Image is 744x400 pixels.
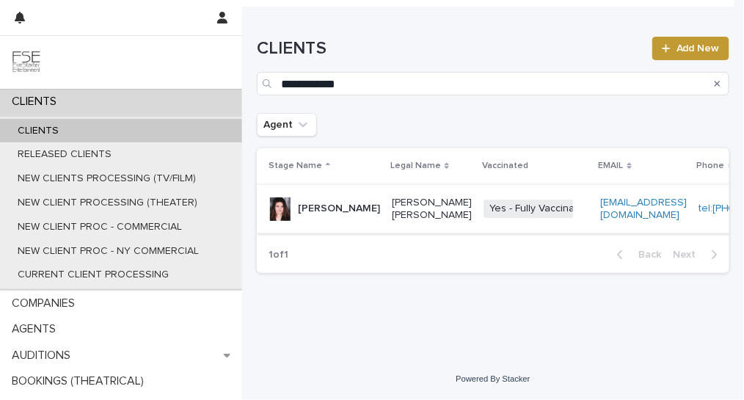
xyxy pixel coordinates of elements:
[6,172,208,185] p: NEW CLIENTS PROCESSING (TV/FILM)
[6,221,194,233] p: NEW CLIENT PROC - COMMERCIAL
[12,48,41,77] img: 9JgRvJ3ETPGCJDhvPVA5
[673,250,705,260] span: Next
[482,158,528,174] p: Vaccinated
[392,197,472,222] p: [PERSON_NAME] [PERSON_NAME]
[630,250,661,260] span: Back
[257,113,317,137] button: Agent
[600,197,687,220] a: [EMAIL_ADDRESS][DOMAIN_NAME]
[257,237,300,273] p: 1 of 1
[599,158,624,174] p: EMAIL
[676,43,720,54] span: Add New
[6,349,82,363] p: AUDITIONS
[605,248,667,261] button: Back
[6,125,70,137] p: CLIENTS
[257,38,643,59] h1: CLIENTS
[390,158,441,174] p: Legal Name
[6,95,68,109] p: CLIENTS
[6,269,180,281] p: CURRENT CLIENT PROCESSING
[257,72,729,95] input: Search
[6,245,211,258] p: NEW CLIENT PROC - NY COMMERCIAL
[6,297,87,310] p: COMPANIES
[6,148,123,161] p: RELEASED CLIENTS
[652,37,729,60] a: Add New
[269,158,322,174] p: Stage Name
[6,322,68,336] p: AGENTS
[667,248,729,261] button: Next
[456,374,530,383] a: Powered By Stacker
[697,158,725,174] p: Phone
[298,203,380,215] p: [PERSON_NAME]
[6,374,156,388] p: BOOKINGS (THEATRICAL)
[484,200,596,218] span: Yes - Fully Vaccinated
[6,197,209,209] p: NEW CLIENT PROCESSING (THEATER)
